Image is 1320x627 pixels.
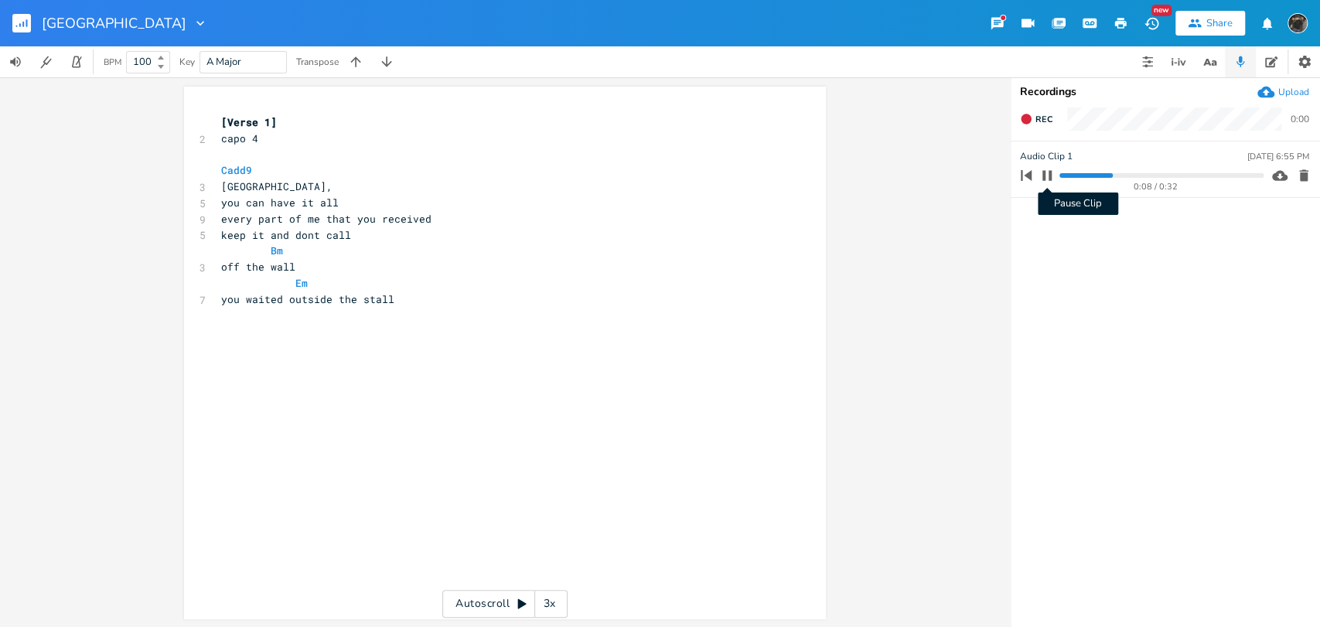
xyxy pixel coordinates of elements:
[1288,13,1308,33] img: August Tyler Gallant
[1035,114,1052,125] span: Rec
[1151,5,1172,16] div: New
[221,179,333,193] span: [GEOGRAPHIC_DATA],
[295,276,308,290] span: Em
[271,244,283,257] span: Bm
[1278,86,1309,98] div: Upload
[221,163,252,177] span: Cadd9
[1047,182,1264,191] div: 0:08 / 0:32
[179,57,195,66] div: Key
[1014,107,1059,131] button: Rec
[1247,152,1309,161] div: [DATE] 6:55 PM
[1175,11,1245,36] button: Share
[296,57,339,66] div: Transpose
[1291,114,1309,124] div: 0:00
[1020,149,1073,164] span: Audio Clip 1
[1136,9,1167,37] button: New
[206,55,241,69] span: A Major
[221,115,277,129] span: [Verse 1]
[221,260,295,274] span: off the wall
[221,212,431,226] span: every part of me that you received
[1020,87,1311,97] div: Recordings
[1206,16,1233,30] div: Share
[221,292,394,306] span: you waited outside the stall
[221,228,351,242] span: keep it and dont call
[221,196,339,210] span: you can have it all
[535,590,563,618] div: 3x
[104,58,121,66] div: BPM
[1037,163,1057,188] button: Pause Clip
[442,590,568,618] div: Autoscroll
[1257,83,1309,101] button: Upload
[221,131,258,145] span: capo 4
[42,16,186,30] span: [GEOGRAPHIC_DATA]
